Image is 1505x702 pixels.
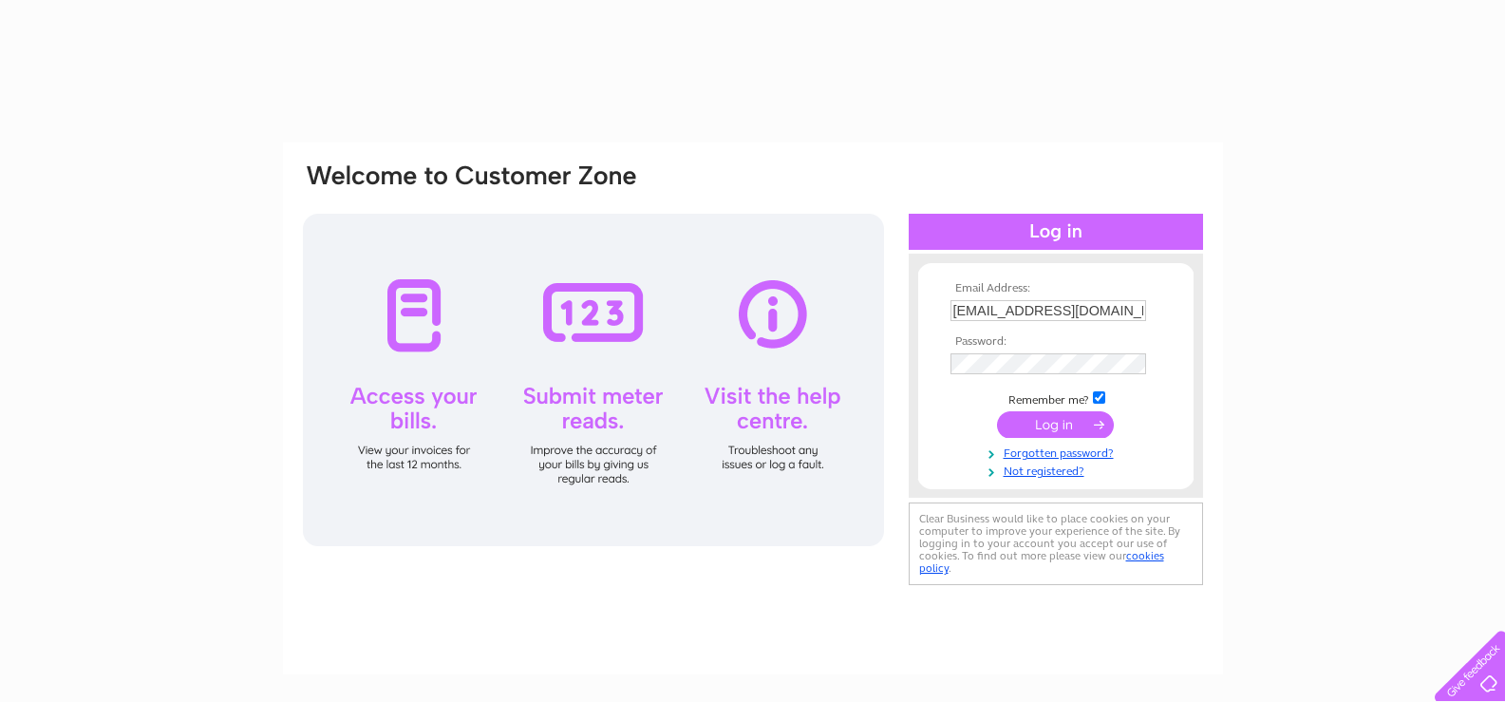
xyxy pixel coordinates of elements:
th: Password: [946,335,1166,349]
th: Email Address: [946,282,1166,295]
td: Remember me? [946,389,1166,408]
a: Not registered? [950,461,1166,479]
a: Forgotten password? [950,443,1166,461]
a: cookies policy [919,549,1164,575]
div: Clear Business would like to place cookies on your computer to improve your experience of the sit... [909,503,1203,585]
input: Submit [997,411,1114,438]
